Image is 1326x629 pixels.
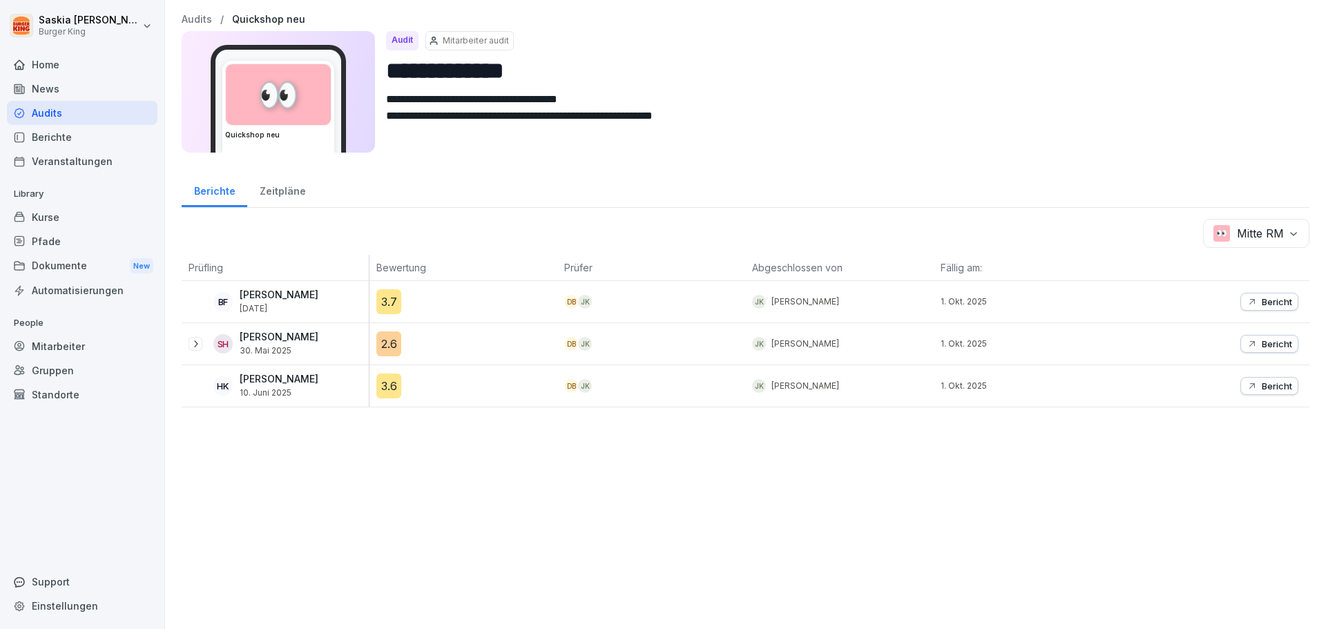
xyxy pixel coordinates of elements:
[1240,293,1298,311] button: Bericht
[771,296,839,308] p: [PERSON_NAME]
[7,125,157,149] a: Berichte
[578,295,592,309] div: JK
[213,334,233,354] div: SH
[213,292,233,311] div: BF
[7,278,157,302] a: Automatisierungen
[7,229,157,253] a: Pfade
[376,289,401,314] div: 3.7
[7,334,157,358] a: Mitarbeiter
[247,172,318,207] a: Zeitpläne
[771,338,839,350] p: [PERSON_NAME]
[771,380,839,392] p: [PERSON_NAME]
[7,383,157,407] a: Standorte
[7,205,157,229] a: Kurse
[752,379,766,393] div: JK
[1240,377,1298,395] button: Bericht
[752,260,926,275] p: Abgeschlossen von
[7,52,157,77] a: Home
[7,253,157,279] div: Dokumente
[941,338,1122,350] p: 1. Okt. 2025
[240,331,318,343] p: [PERSON_NAME]
[7,253,157,279] a: DokumenteNew
[130,258,153,274] div: New
[232,14,305,26] a: Quickshop neu
[39,14,140,26] p: Saskia [PERSON_NAME]
[752,295,766,309] div: JK
[1262,338,1292,349] p: Bericht
[564,295,578,309] div: DB
[7,570,157,594] div: Support
[578,337,592,351] div: JK
[7,358,157,383] a: Gruppen
[182,172,247,207] a: Berichte
[7,101,157,125] a: Audits
[7,149,157,173] a: Veranstaltungen
[226,64,331,125] div: 👀
[1262,380,1292,391] p: Bericht
[7,77,157,101] a: News
[564,379,578,393] div: DB
[240,388,318,398] p: 10. Juni 2025
[7,312,157,334] p: People
[240,304,318,313] p: [DATE]
[941,380,1122,392] p: 1. Okt. 2025
[934,255,1122,281] th: Fällig am:
[39,27,140,37] p: Burger King
[941,296,1122,308] p: 1. Okt. 2025
[557,255,745,281] th: Prüfer
[182,14,212,26] a: Audits
[564,337,578,351] div: DB
[240,346,318,356] p: 30. Mai 2025
[1262,296,1292,307] p: Bericht
[578,379,592,393] div: JK
[189,260,362,275] p: Prüfling
[386,31,419,50] div: Audit
[376,260,550,275] p: Bewertung
[752,337,766,351] div: JK
[376,331,401,356] div: 2.6
[213,376,233,396] div: HK
[376,374,401,398] div: 3.6
[225,130,331,140] h3: Quickshop neu
[240,289,318,301] p: [PERSON_NAME]
[7,183,157,205] p: Library
[220,14,224,26] p: /
[240,374,318,385] p: [PERSON_NAME]
[1240,335,1298,353] button: Bericht
[7,594,157,618] a: Einstellungen
[443,35,509,47] p: Mitarbeiter audit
